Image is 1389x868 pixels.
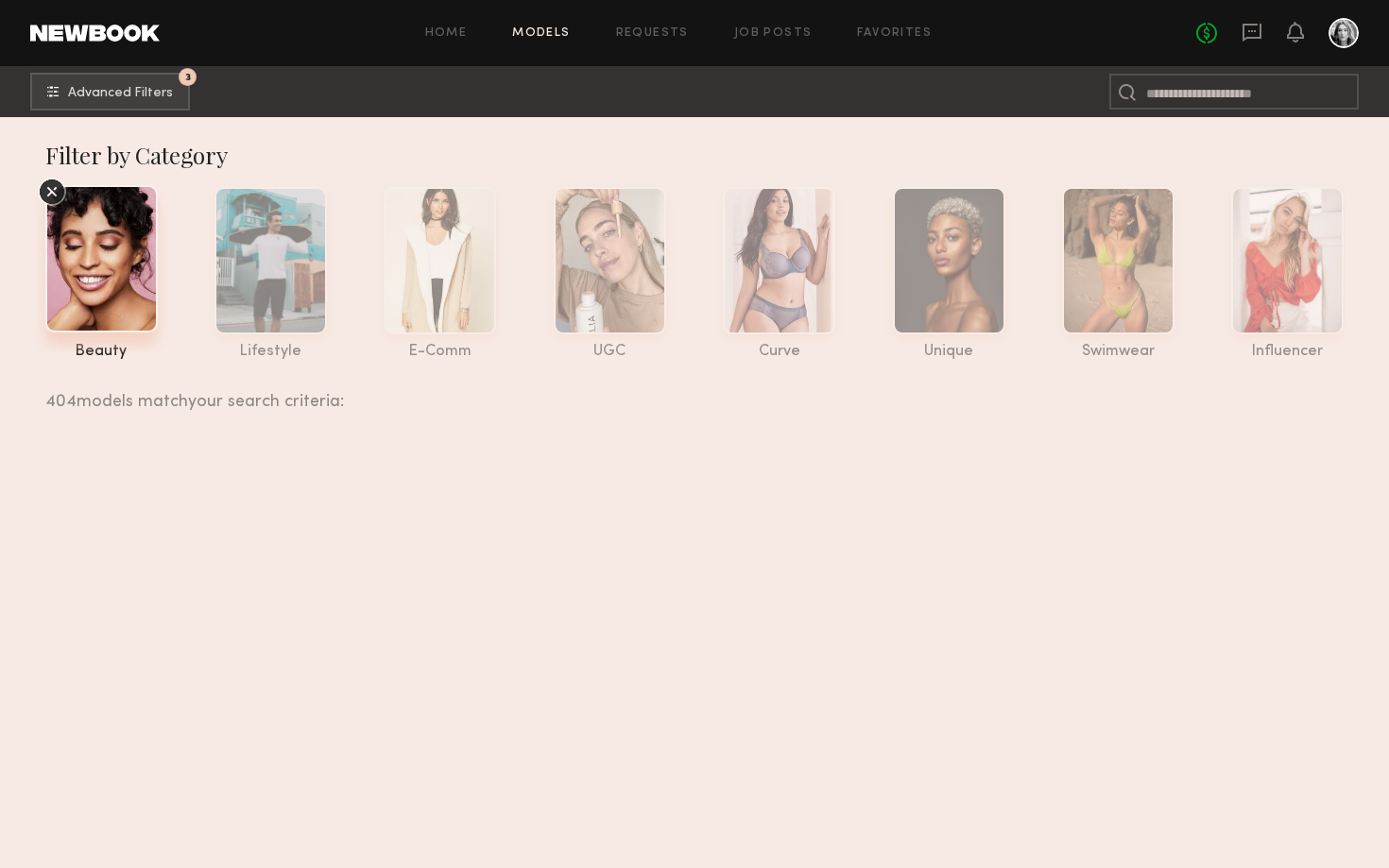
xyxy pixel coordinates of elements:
div: beauty [45,344,158,360]
a: Home [425,27,468,40]
a: Models [512,27,570,40]
div: swimwear [1062,344,1175,360]
a: Requests [616,27,689,40]
a: Favorites [857,27,932,40]
div: Filter by Category [45,140,1345,170]
span: Advanced Filters [68,87,173,100]
div: unique [893,344,1005,360]
div: influencer [1231,344,1344,360]
span: 3 [185,73,191,81]
div: e-comm [384,344,496,360]
div: 404 models match your search criteria: [45,371,1329,411]
div: lifestyle [214,344,327,360]
a: Job Posts [734,27,813,40]
button: 3Advanced Filters [30,73,190,111]
div: UGC [554,344,666,360]
div: curve [723,344,835,360]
